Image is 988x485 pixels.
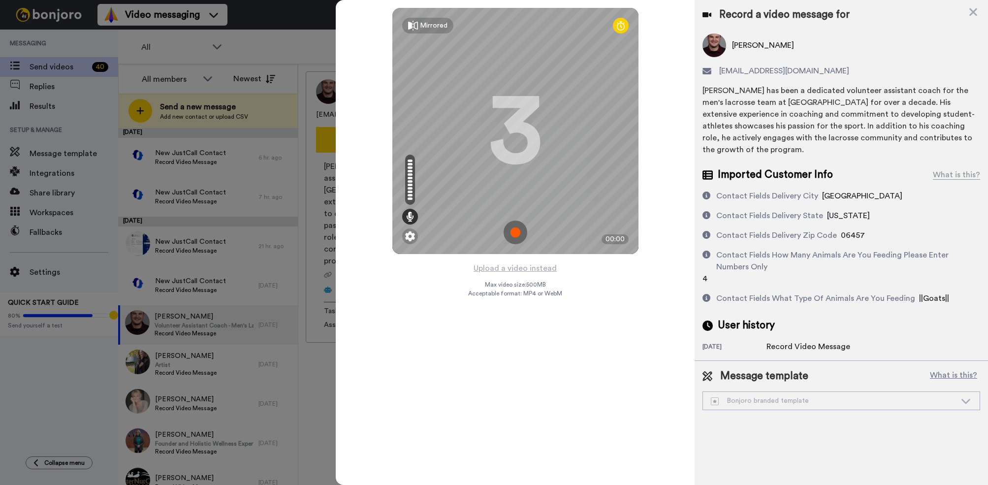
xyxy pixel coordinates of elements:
[485,281,546,289] span: Max video size: 500 MB
[1,2,28,29] img: 3183ab3e-59ed-45f6-af1c-10226f767056-1659068401.jpg
[716,292,915,304] div: Contact Fields What Type Of Animals Are You Feeding
[602,234,629,244] div: 00:00
[488,94,542,168] div: 3
[55,8,132,86] span: Hi [PERSON_NAME], I'm Grant, one of the co-founders saw you signed up & wanted to say hi. I've he...
[716,229,837,241] div: Contact Fields Delivery Zip Code
[720,369,808,384] span: Message template
[827,212,870,220] span: [US_STATE]
[719,65,849,77] span: [EMAIL_ADDRESS][DOMAIN_NAME]
[468,290,562,297] span: Acceptable format: MP4 or WebM
[711,397,719,405] img: demo-template.svg
[702,275,707,283] span: 4
[711,396,956,406] div: Bonjoro branded template
[927,369,980,384] button: What is this?
[471,262,560,275] button: Upload a video instead
[718,318,775,333] span: User history
[933,169,980,181] div: What is this?
[919,294,949,302] span: ||Goats||
[405,231,415,241] img: ic_gear.svg
[504,221,527,244] img: ic_record_start.svg
[32,32,43,43] img: mute-white.svg
[716,210,823,222] div: Contact Fields Delivery State
[841,231,865,239] span: 06457
[716,190,818,202] div: Contact Fields Delivery City
[716,249,976,273] div: Contact Fields How Many Animals Are You Feeding Please Enter Numbers Only
[702,343,766,353] div: [DATE]
[766,341,850,353] div: Record Video Message
[822,192,902,200] span: [GEOGRAPHIC_DATA]
[702,85,980,156] div: [PERSON_NAME] has been a dedicated volunteer assistant coach for the men's lacrosse team at [GEOG...
[718,167,833,182] span: Imported Customer Info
